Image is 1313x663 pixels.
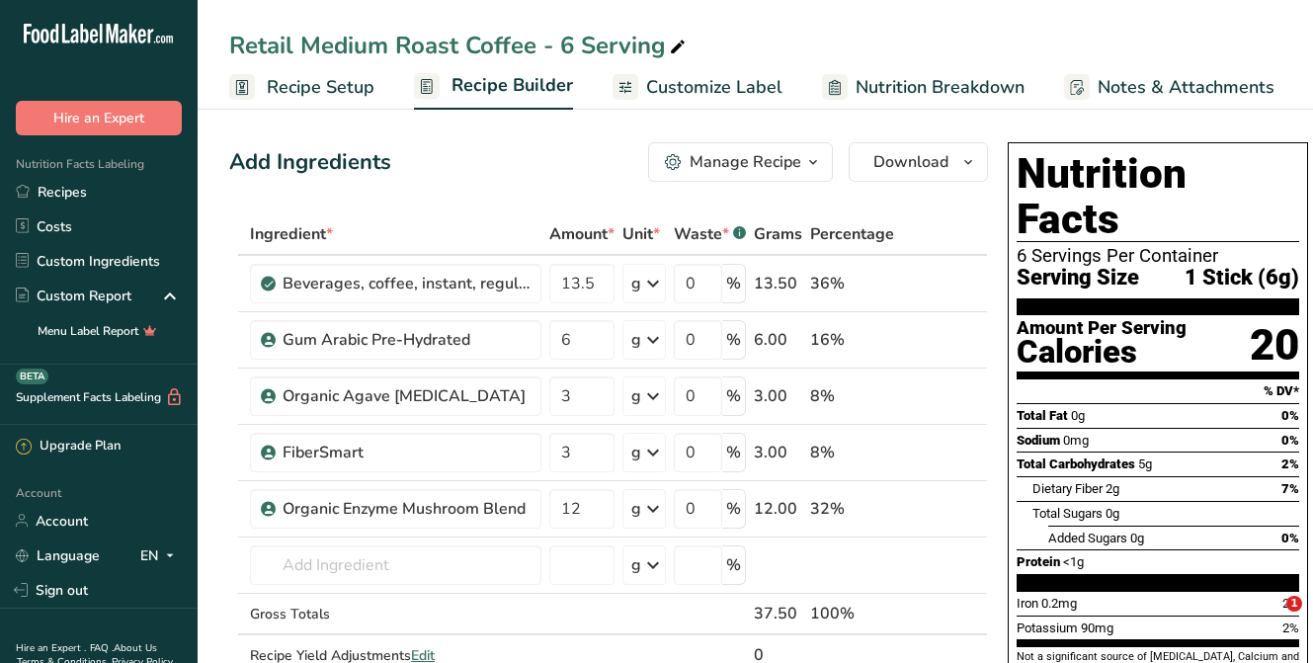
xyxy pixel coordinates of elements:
[1063,554,1084,569] span: <1g
[631,497,641,521] div: g
[674,222,746,246] div: Waste
[1017,266,1139,290] span: Serving Size
[1281,481,1299,496] span: 7%
[631,272,641,295] div: g
[1281,408,1299,423] span: 0%
[1071,408,1085,423] span: 0g
[754,602,802,625] div: 37.50
[1250,319,1299,372] div: 20
[16,539,100,573] a: Language
[16,286,131,306] div: Custom Report
[822,65,1025,110] a: Nutrition Breakdown
[250,222,333,246] span: Ingredient
[283,272,530,295] div: Beverages, coffee, instant, regular, powder
[810,441,894,464] div: 8%
[1017,338,1187,367] div: Calories
[631,384,641,408] div: g
[1106,506,1119,521] span: 0g
[1281,433,1299,448] span: 0%
[1281,456,1299,471] span: 2%
[810,272,894,295] div: 36%
[810,222,894,246] span: Percentage
[1017,621,1078,635] span: Potassium
[849,142,988,182] button: Download
[754,222,802,246] span: Grams
[140,543,182,567] div: EN
[631,328,641,352] div: g
[1017,554,1060,569] span: Protein
[16,101,182,135] button: Hire an Expert
[856,74,1025,101] span: Nutrition Breakdown
[613,65,782,110] a: Customize Label
[1081,621,1113,635] span: 90mg
[1032,506,1103,521] span: Total Sugars
[1017,151,1299,242] h1: Nutrition Facts
[267,74,374,101] span: Recipe Setup
[16,369,48,384] div: BETA
[648,142,833,182] button: Manage Recipe
[1130,531,1144,545] span: 0g
[283,497,530,521] div: Organic Enzyme Mushroom Blend
[16,437,121,456] div: Upgrade Plan
[754,272,802,295] div: 13.50
[1286,596,1302,612] span: 1
[1098,74,1274,101] span: Notes & Attachments
[283,441,530,464] div: FiberSmart
[229,146,391,179] div: Add Ingredients
[229,65,374,110] a: Recipe Setup
[1017,319,1187,338] div: Amount Per Serving
[1017,596,1038,611] span: Iron
[90,641,114,655] a: FAQ .
[1017,408,1068,423] span: Total Fat
[810,384,894,408] div: 8%
[810,328,894,352] div: 16%
[810,497,894,521] div: 32%
[810,602,894,625] div: 100%
[754,497,802,521] div: 12.00
[622,222,660,246] span: Unit
[250,604,541,624] div: Gross Totals
[549,222,615,246] span: Amount
[754,328,802,352] div: 6.00
[1063,433,1089,448] span: 0mg
[754,384,802,408] div: 3.00
[283,328,530,352] div: Gum Arabic Pre-Hydrated
[1246,596,1293,643] iframe: Intercom live chat
[631,553,641,577] div: g
[1017,456,1135,471] span: Total Carbohydrates
[754,441,802,464] div: 3.00
[16,641,86,655] a: Hire an Expert .
[1185,266,1299,290] span: 1 Stick (6g)
[229,28,690,63] div: Retail Medium Roast Coffee - 6 Serving
[1281,531,1299,545] span: 0%
[250,545,541,585] input: Add Ingredient
[1041,596,1077,611] span: 0.2mg
[1017,433,1060,448] span: Sodium
[1048,531,1127,545] span: Added Sugars
[414,63,573,111] a: Recipe Builder
[631,441,641,464] div: g
[1138,456,1152,471] span: 5g
[690,150,801,174] div: Manage Recipe
[451,72,573,99] span: Recipe Builder
[1017,246,1299,266] div: 6 Servings Per Container
[283,384,530,408] div: Organic Agave [MEDICAL_DATA]
[873,150,948,174] span: Download
[1106,481,1119,496] span: 2g
[646,74,782,101] span: Customize Label
[1017,379,1299,403] section: % DV*
[1032,481,1103,496] span: Dietary Fiber
[1064,65,1274,110] a: Notes & Attachments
